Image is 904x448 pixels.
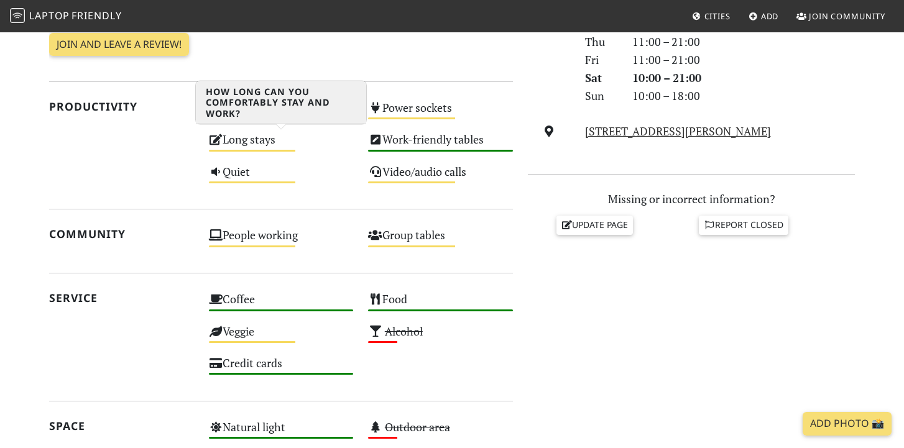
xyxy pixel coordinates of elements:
div: Power sockets [361,98,520,129]
div: People working [201,225,361,257]
s: Outdoor area [385,419,450,434]
div: Group tables [361,225,520,257]
div: Food [361,289,520,321]
span: Add [761,11,779,22]
a: Update page [556,216,634,234]
div: Coffee [201,289,361,321]
div: Veggie [201,321,361,353]
div: Credit cards [201,353,361,385]
div: Work-friendly tables [361,129,520,161]
a: Add [744,5,784,27]
s: Alcohol [385,324,423,339]
a: [STREET_ADDRESS][PERSON_NAME] [585,124,771,139]
div: Quiet [201,162,361,193]
h3: How long can you comfortably stay and work? [196,81,366,124]
span: Friendly [71,9,121,22]
h2: Space [49,419,194,432]
div: Sat [578,69,625,87]
div: Thu [578,33,625,51]
div: 10:00 – 18:00 [625,87,862,105]
img: LaptopFriendly [10,8,25,23]
span: Cities [704,11,731,22]
div: 11:00 – 21:00 [625,51,862,69]
a: Join Community [791,5,890,27]
div: 10:00 – 21:00 [625,69,862,87]
a: LaptopFriendly LaptopFriendly [10,6,122,27]
div: Video/audio calls [361,162,520,193]
h2: Productivity [49,100,194,113]
a: Cities [687,5,736,27]
h2: Community [49,227,194,240]
a: Add Photo 📸 [803,412,892,436]
div: Long stays [201,129,361,161]
span: Laptop [29,9,70,22]
h2: Service [49,291,194,304]
a: Join and leave a review! [49,33,189,57]
span: Join Community [809,11,885,22]
div: Fri [578,51,625,69]
a: Report closed [699,216,788,234]
p: Missing or incorrect information? [528,190,855,208]
div: 11:00 – 21:00 [625,33,862,51]
div: Sun [578,87,625,105]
